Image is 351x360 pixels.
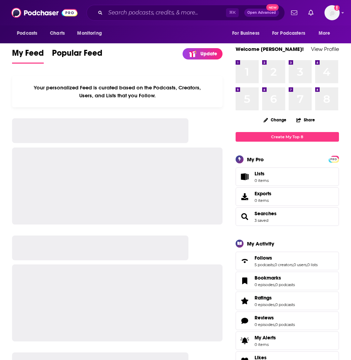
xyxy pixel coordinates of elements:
[306,7,316,19] a: Show notifications dropdown
[293,262,307,267] a: 0 users
[247,156,264,163] div: My Pro
[236,252,339,270] span: Follows
[236,167,339,186] a: Lists
[11,6,78,19] img: Podchaser - Follow, Share and Rate Podcasts
[244,9,279,17] button: Open AdvancedNew
[307,262,318,267] a: 0 lists
[238,212,252,221] a: Searches
[255,335,276,341] span: My Alerts
[226,8,239,17] span: ⌘ K
[307,262,307,267] span: ,
[238,316,252,326] a: Reviews
[324,5,340,20] span: Logged in as sarahhallprinc
[268,27,315,40] button: open menu
[236,132,339,141] a: Create My Top 8
[255,302,275,307] a: 0 episodes
[236,207,339,226] span: Searches
[255,295,272,301] span: Ratings
[200,51,217,57] p: Update
[314,27,339,40] button: open menu
[255,255,318,261] a: Follows
[238,192,252,201] span: Exports
[319,29,330,38] span: More
[236,46,304,52] a: Welcome [PERSON_NAME]!
[86,5,285,21] div: Search podcasts, credits, & more...
[238,276,252,286] a: Bookmarks
[275,262,293,267] a: 0 creators
[296,113,315,127] button: Share
[255,255,272,261] span: Follows
[255,198,271,203] span: 0 items
[236,272,339,290] span: Bookmarks
[105,7,226,18] input: Search podcasts, credits, & more...
[255,218,268,223] a: 3 saved
[311,46,339,52] a: View Profile
[236,187,339,206] a: Exports
[238,256,252,266] a: Follows
[255,262,274,267] a: 5 podcasts
[236,331,339,350] a: My Alerts
[275,322,275,327] span: ,
[255,282,275,287] a: 0 episodes
[183,48,223,59] a: Update
[12,27,46,40] button: open menu
[255,315,274,321] span: Reviews
[293,262,293,267] span: ,
[255,210,277,217] a: Searches
[17,29,37,38] span: Podcasts
[324,5,340,20] button: Show profile menu
[275,322,295,327] a: 0 podcasts
[255,275,281,281] span: Bookmarks
[330,156,338,161] a: PRO
[45,27,69,40] a: Charts
[324,5,340,20] img: User Profile
[255,275,295,281] a: Bookmarks
[288,7,300,19] a: Show notifications dropdown
[275,282,275,287] span: ,
[275,282,295,287] a: 0 podcasts
[275,302,275,307] span: ,
[238,172,252,182] span: Lists
[255,295,295,301] a: Ratings
[227,27,268,40] button: open menu
[236,312,339,330] span: Reviews
[72,27,111,40] button: open menu
[255,315,295,321] a: Reviews
[334,5,340,11] svg: Add a profile image
[12,48,44,64] a: My Feed
[272,29,305,38] span: For Podcasters
[12,76,223,107] div: Your personalized Feed is curated based on the Podcasts, Creators, Users, and Lists that you Follow.
[255,342,276,347] span: 0 items
[238,296,252,306] a: Ratings
[247,240,274,247] div: My Activity
[255,322,275,327] a: 0 episodes
[232,29,259,38] span: For Business
[330,157,338,162] span: PRO
[50,29,65,38] span: Charts
[247,11,276,14] span: Open Advanced
[255,171,265,177] span: Lists
[238,336,252,346] span: My Alerts
[255,190,271,197] span: Exports
[52,48,102,62] span: Popular Feed
[275,302,295,307] a: 0 podcasts
[12,48,44,62] span: My Feed
[255,178,269,183] span: 0 items
[266,4,279,11] span: New
[259,116,290,124] button: Change
[255,171,269,177] span: Lists
[52,48,102,64] a: Popular Feed
[236,292,339,310] span: Ratings
[77,29,102,38] span: Monitoring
